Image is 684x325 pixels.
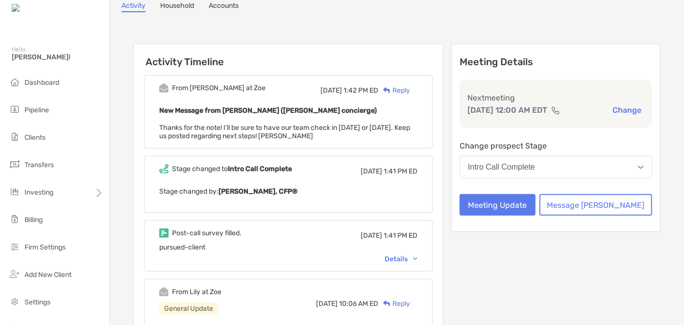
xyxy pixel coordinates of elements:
[9,103,21,115] img: pipeline icon
[384,167,417,175] span: 1:41 PM ED
[539,194,652,216] button: Message [PERSON_NAME]
[159,83,169,93] img: Event icon
[209,1,239,12] a: Accounts
[460,140,652,152] p: Change prospect Stage
[9,268,21,280] img: add_new_client icon
[159,287,169,297] img: Event icon
[159,243,205,251] span: pursued-client
[460,56,652,68] p: Meeting Details
[467,104,547,116] p: [DATE] 12:00 AM EDT
[24,133,46,142] span: Clients
[24,188,53,197] span: Investing
[361,231,382,240] span: [DATE]
[383,300,391,307] img: Reply icon
[24,78,59,87] span: Dashboard
[24,161,54,169] span: Transfers
[12,4,53,13] img: Zoe Logo
[9,296,21,307] img: settings icon
[24,106,49,114] span: Pipeline
[122,1,146,12] a: Activity
[9,131,21,143] img: clients icon
[378,85,410,96] div: Reply
[228,165,292,173] b: Intro Call Complete
[460,156,652,178] button: Intro Call Complete
[159,164,169,174] img: Event icon
[9,76,21,88] img: dashboard icon
[383,87,391,94] img: Reply icon
[9,241,21,252] img: firm-settings icon
[159,302,218,315] div: General Update
[610,105,644,115] button: Change
[343,86,378,95] span: 1:42 PM ED
[172,84,266,92] div: From [PERSON_NAME] at Zoe
[9,158,21,170] img: transfers icon
[9,213,21,225] img: billing icon
[361,167,382,175] span: [DATE]
[9,186,21,198] img: investing icon
[339,300,378,308] span: 10:06 AM ED
[24,298,50,306] span: Settings
[12,53,103,61] span: [PERSON_NAME]!
[551,106,560,114] img: communication type
[316,300,338,308] span: [DATE]
[468,163,535,172] div: Intro Call Complete
[413,257,417,260] img: Chevron icon
[160,1,194,12] a: Household
[24,243,66,251] span: Firm Settings
[172,288,221,296] div: From Lily at Zoe
[384,231,417,240] span: 1:41 PM ED
[172,165,292,173] div: Stage changed to
[159,124,410,140] span: Thanks for the note! I’ll be sure to have our team check in [DATE] or [DATE]. Keep us posted rega...
[24,216,43,224] span: Billing
[172,229,242,237] div: Post-call survey filled.
[134,44,443,68] h6: Activity Timeline
[24,271,72,279] span: Add New Client
[638,166,644,169] img: Open dropdown arrow
[467,92,644,104] p: Next meeting
[159,106,377,115] b: New Message from [PERSON_NAME] ([PERSON_NAME] concierge)
[385,255,417,263] div: Details
[378,299,410,309] div: Reply
[159,228,169,238] img: Event icon
[159,185,417,198] p: Stage changed by:
[219,187,297,196] b: [PERSON_NAME], CFP®
[460,194,536,216] button: Meeting Update
[320,86,342,95] span: [DATE]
